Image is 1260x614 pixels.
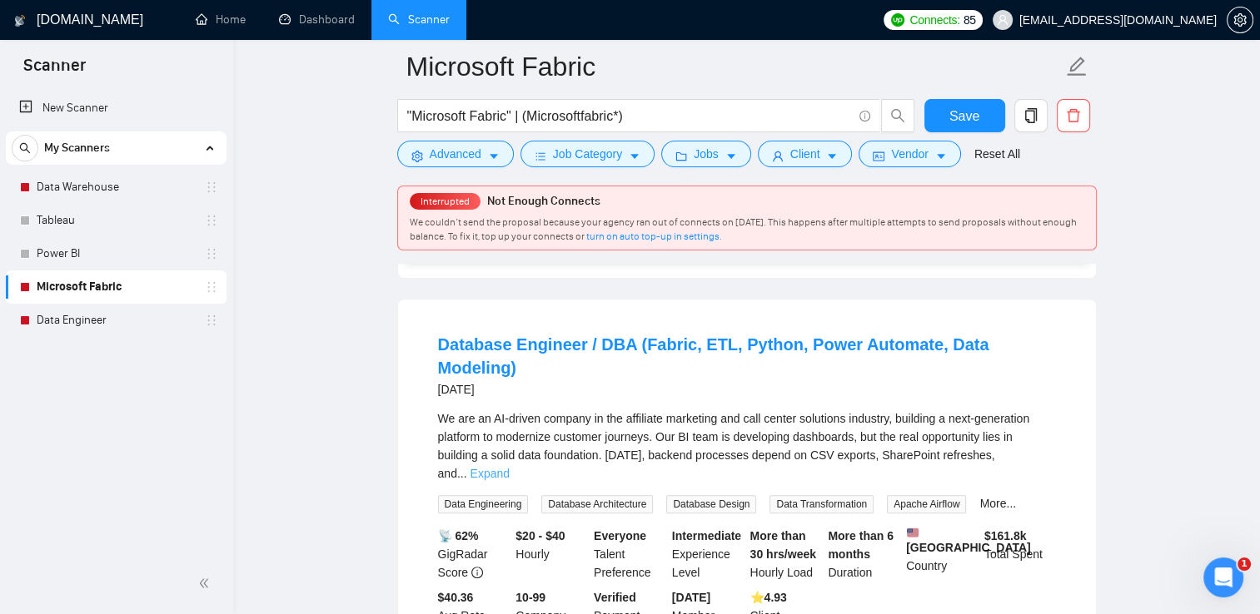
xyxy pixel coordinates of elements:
span: user [997,14,1008,26]
div: Is that what you were looking for? [27,413,225,430]
span: info-circle [859,111,870,121]
b: More than 30 hrs/week [750,529,816,561]
iframe: Intercom live chat [1203,557,1243,597]
div: Hourly Load [747,527,825,582]
span: Jobs [694,145,719,163]
b: OFF [242,376,268,389]
div: [DATE] [438,379,1056,399]
a: Power BI [37,237,195,270]
div: Total Spent [981,527,1059,582]
span: holder [205,280,218,294]
span: delete [1058,108,1089,123]
button: go back [11,12,42,43]
b: $20 - $40 [515,529,565,542]
span: setting [1228,13,1253,27]
span: holder [205,214,218,227]
b: Auto Bidding Enabled [102,247,244,260]
button: Send a message… [286,467,312,493]
textarea: Message… [14,438,319,467]
span: Advanced [430,145,481,163]
b: $40.36 [438,591,474,604]
span: holder [205,314,218,327]
span: user [772,150,784,162]
li: Turn the button under [39,246,306,277]
button: Upload attachment [26,473,39,487]
button: Save [924,99,1005,132]
li: Select the scanner you want to activate [39,207,306,223]
span: setting [411,150,423,162]
div: To check if a scanner is already activated, follow the same steps and verify if the toggle shows ... [27,343,306,392]
div: To activate a particular scanner, you need to enable Auto Bidding for that specific scanner: [27,131,306,163]
div: GigRadar Score [435,527,513,582]
span: Not Enough Connects [487,194,600,208]
span: Data Engineering [438,495,529,513]
button: Start recording [106,473,119,487]
span: Client [790,145,820,163]
li: Go to the tab in your GigRadar account [39,171,306,202]
img: upwork-logo.png [891,13,904,27]
p: The team can also help [81,32,207,49]
b: Auto Bidder [90,227,168,240]
b: Everyone [594,529,646,542]
button: userClientcaret-down [758,141,853,167]
a: New Scanner [19,92,213,125]
div: Talent Preference [590,527,669,582]
div: Experience Level [669,527,747,582]
b: [GEOGRAPHIC_DATA] [906,527,1031,554]
b: Intermediate [672,529,741,542]
a: dashboardDashboard [279,12,355,27]
a: searchScanner [388,12,450,27]
span: copy [1015,108,1047,123]
span: My Scanners [44,131,110,165]
b: ⭐️ 4.93 [750,591,787,604]
a: Source reference 9109439: [275,378,288,391]
button: barsJob Categorycaret-down [520,141,655,167]
span: Interrupted [416,196,475,207]
span: We couldn’t send the proposal because your agency ran out of connects on [DATE]. This happens aft... [410,216,1077,242]
div: Duration [824,527,903,582]
b: $ 161.8k [984,529,1027,542]
button: setting [1227,7,1253,33]
span: caret-down [488,150,500,162]
input: Scanner name... [406,46,1063,87]
span: Database Design [666,495,756,513]
b: More than 6 months [828,529,894,561]
div: AI Assistant from GigRadar 📡 says… [13,404,320,442]
div: I have created more scanners, how to activate a particular scanner? [60,55,320,107]
b: [DATE] [672,591,710,604]
div: Close [292,12,322,42]
span: Data Transformation [769,495,874,513]
div: AI Assistant from GigRadar 📡 says… [13,121,320,403]
span: Save [949,106,979,126]
a: Microsoft Fabric [37,270,195,304]
div: Is that what you were looking for? [13,404,238,440]
span: Database Architecture [541,495,653,513]
div: Country [903,527,981,582]
span: idcard [873,150,884,162]
span: Job Category [553,145,622,163]
b: ON [211,376,231,389]
div: I have created more scanners, how to activate a particular scanner? [73,65,306,97]
span: search [882,108,914,123]
button: Emoji picker [52,473,66,487]
span: caret-down [935,150,947,162]
b: Auto Bidding Enabled [27,359,281,389]
a: turn on auto top-up in settings. [586,230,722,242]
span: Connects: [909,11,959,29]
img: 🇺🇸 [907,527,919,538]
div: To activate a particular scanner, you need to enable Auto Bidding for that specific scanner:Go to... [13,121,320,401]
span: bars [535,150,546,162]
span: search [12,142,37,154]
button: folderJobscaret-down [661,141,751,167]
span: edit [1066,56,1088,77]
button: delete [1057,99,1090,132]
li: Click the tab [39,226,306,242]
span: holder [205,181,218,194]
b: Scanners [93,172,154,186]
b: ON [64,247,84,260]
span: Scanner [10,53,99,88]
span: 85 [964,11,976,29]
b: 10-99 [515,591,545,604]
img: Profile image for AI Assistant from GigRadar 📡 [47,14,74,41]
a: Tableau [37,204,195,237]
